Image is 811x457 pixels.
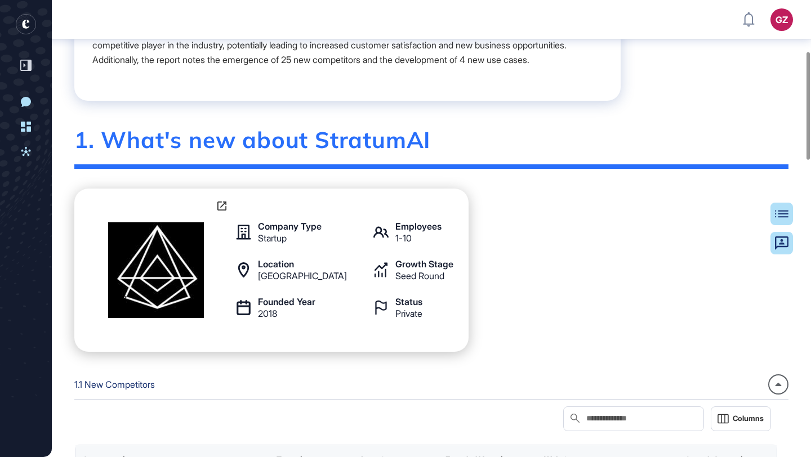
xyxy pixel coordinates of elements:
div: Seed Round [395,271,444,280]
div: Private [395,309,422,318]
div: 1-10 [395,234,412,243]
div: Startup [258,234,287,243]
div: Company Type [258,222,322,231]
div: [GEOGRAPHIC_DATA] [258,271,347,280]
div: 1. What's new about StratumAI [74,126,788,169]
img: StratumAI-logo [108,222,204,318]
div: Founded Year [258,297,315,306]
div: Location [258,259,294,268]
div: 2018 [258,309,277,318]
button: Columns [711,406,771,431]
button: GZ [770,8,793,31]
div: 1.1 New Competitors [74,377,155,392]
div: Growth Stage [395,259,453,268]
div: Employees [395,222,442,231]
div: entrapeer-logo [16,14,36,34]
div: Status [395,297,422,306]
span: Columns [733,414,764,423]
